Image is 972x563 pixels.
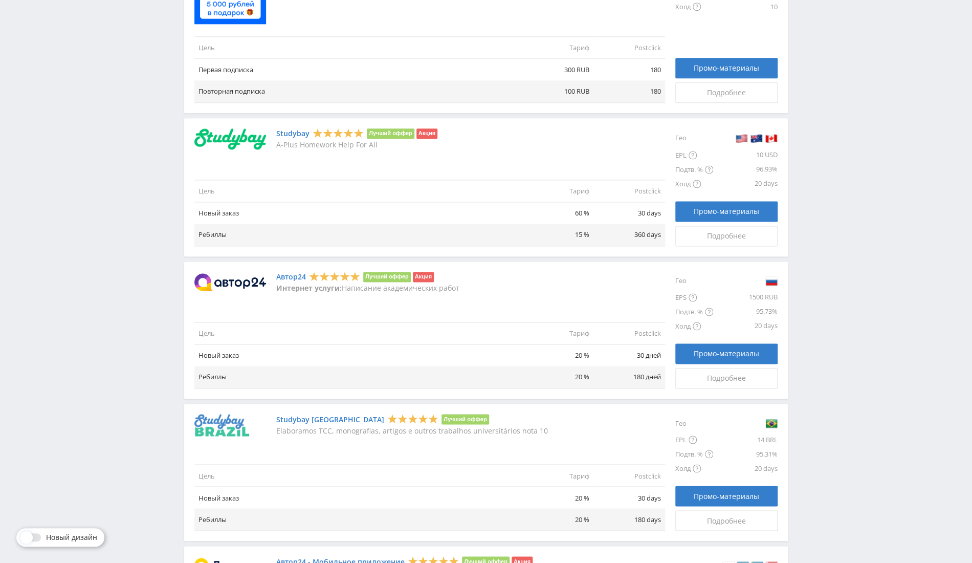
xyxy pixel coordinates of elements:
a: Подробнее [675,510,778,531]
td: Цель [194,180,522,202]
td: Первая подписка [194,59,522,81]
td: Цель [194,37,522,59]
p: Elaboramos TCC, monografias, artigos e outros trabalhos universitários nota 10 [276,426,548,435]
td: 15 % [522,224,593,246]
a: Studybay [276,129,310,138]
a: Промо-материалы [675,58,778,78]
span: Подробнее [707,89,746,97]
td: Ребиллы [194,224,522,246]
a: Подробнее [675,82,778,103]
span: Новый дизайн [46,533,97,542]
img: Автор24 [194,273,266,291]
div: 5 Stars [313,127,364,138]
a: Промо-материалы [675,343,778,364]
div: Подтв. % [675,162,713,177]
div: 95.73% [713,305,778,319]
td: 180 дней [593,366,665,388]
td: Тариф [522,180,593,202]
td: Postclick [593,465,665,487]
div: Холд [675,177,713,191]
td: 180 [593,80,665,102]
td: Postclick [593,322,665,344]
td: Ребиллы [194,508,522,530]
div: 1500 RUB [713,290,778,305]
li: Лучший оффер [441,414,489,424]
div: Холд [675,461,713,475]
td: 20 % [522,487,593,509]
div: 95.31% [713,447,778,461]
li: Лучший оффер [363,272,411,282]
td: 180 days [593,508,665,530]
td: 30 дней [593,344,665,366]
div: Подтв. % [675,305,713,319]
span: Промо-материалы [694,207,759,215]
td: Тариф [522,465,593,487]
a: Подробнее [675,368,778,388]
td: 300 RUB [522,59,593,81]
div: 96.93% [713,162,778,177]
td: 60 % [522,202,593,224]
td: Тариф [522,322,593,344]
td: 30 days [593,487,665,509]
span: Подробнее [707,232,746,240]
p: A-Plus Homework Help For All [276,141,437,149]
td: 100 RUB [522,80,593,102]
td: Postclick [593,37,665,59]
strong: Интернет услуги: [276,283,342,293]
td: 180 [593,59,665,81]
div: 20 days [713,461,778,475]
td: 20 % [522,344,593,366]
div: Подтв. % [675,447,713,461]
img: Studybay Brazil [194,414,249,436]
td: 30 days [593,202,665,224]
div: 20 days [713,177,778,191]
div: EPL [675,432,713,447]
a: Промо-материалы [675,201,778,222]
div: 20 days [713,319,778,333]
td: 360 days [593,224,665,246]
li: Лучший оффер [367,128,414,139]
div: Холд [675,319,713,333]
li: Акция [416,128,437,139]
div: Гео [675,128,713,148]
span: Промо-материалы [694,492,759,500]
div: Гео [675,272,713,290]
span: Промо-материалы [694,64,759,72]
td: Новый заказ [194,202,522,224]
a: Studybay [GEOGRAPHIC_DATA] [276,415,384,423]
div: EPL [675,148,713,162]
td: 20 % [522,508,593,530]
a: Автор24 [276,273,306,281]
td: Цель [194,465,522,487]
div: EPS [675,290,713,305]
a: Промо-материалы [675,486,778,506]
td: Повторная подписка [194,80,522,102]
span: Подробнее [707,374,746,382]
img: Studybay [194,128,266,150]
td: 20 % [522,366,593,388]
div: 10 USD [713,148,778,162]
div: 14 BRL [713,432,778,447]
div: 5 Stars [387,413,438,424]
td: Цель [194,322,522,344]
td: Новый заказ [194,487,522,509]
div: Гео [675,414,713,432]
td: Новый заказ [194,344,522,366]
a: Подробнее [675,226,778,246]
td: Postclick [593,180,665,202]
span: Промо-материалы [694,350,759,358]
li: Акция [413,272,434,282]
p: Написание академических работ [276,284,459,292]
td: Тариф [522,37,593,59]
div: 5 Stars [309,271,360,281]
span: Подробнее [707,516,746,525]
td: Ребиллы [194,366,522,388]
